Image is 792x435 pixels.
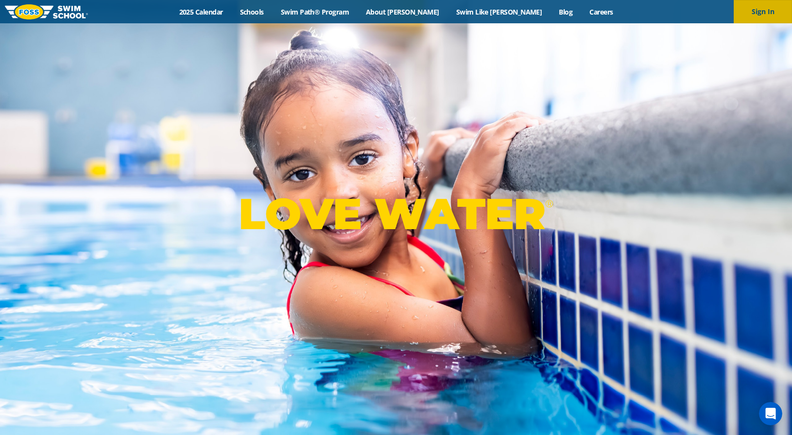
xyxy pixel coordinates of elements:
a: 2025 Calendar [171,7,231,17]
sup: ® [545,198,553,210]
a: About [PERSON_NAME] [358,7,448,17]
a: Careers [581,7,621,17]
img: FOSS Swim School Logo [5,4,88,19]
a: Swim Like [PERSON_NAME] [448,7,551,17]
p: LOVE WATER [239,188,553,240]
a: Schools [231,7,272,17]
a: Swim Path® Program [272,7,357,17]
a: Blog [551,7,581,17]
iframe: Intercom live chat [759,402,782,425]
